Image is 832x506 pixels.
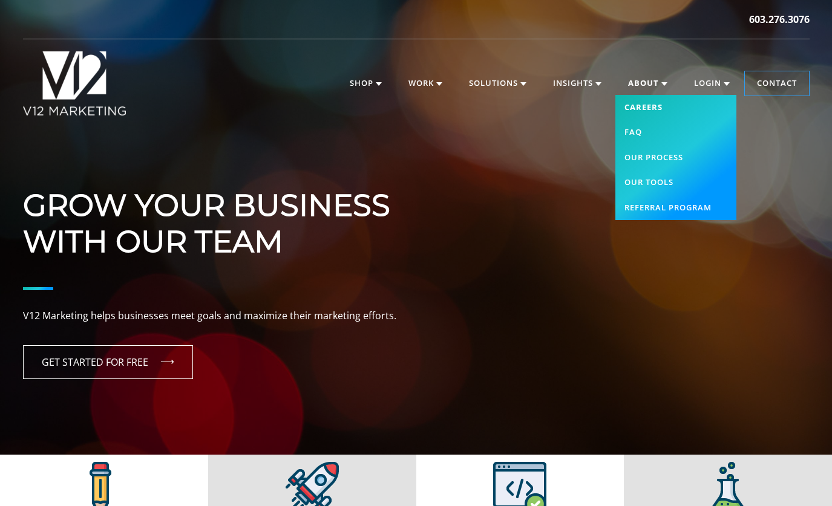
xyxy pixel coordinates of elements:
a: Referral Program [615,195,736,221]
img: V12 MARKETING Logo New Hampshire Marketing Agency [23,51,126,115]
p: V12 Marketing helps businesses meet goals and maximize their marketing efforts. [23,308,810,324]
a: Login [682,71,742,96]
a: Contact [745,71,809,96]
a: FAQ [615,120,736,145]
a: 603.276.3076 [749,12,810,27]
a: Careers [615,95,736,120]
a: Shop [338,71,394,96]
a: GET STARTED FOR FREE [23,345,193,379]
a: Our Tools [615,170,736,195]
a: Insights [541,71,614,96]
h1: Grow Your Business With Our Team [23,151,810,260]
a: Solutions [457,71,539,96]
a: Our Process [615,145,736,170]
iframe: Chat Widget [771,448,832,506]
a: About [616,71,680,96]
a: Work [396,71,454,96]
